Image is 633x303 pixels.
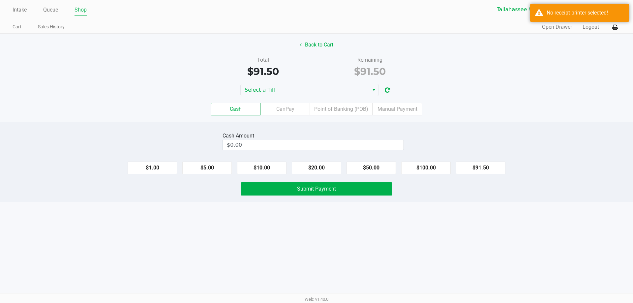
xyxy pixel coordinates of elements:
[401,162,451,174] button: $100.00
[43,5,58,15] a: Queue
[456,162,505,174] button: $91.50
[223,132,257,140] div: Cash Amount
[237,162,286,174] button: $10.00
[297,186,336,192] span: Submit Payment
[13,23,21,31] a: Cart
[182,162,232,174] button: $5.00
[241,182,392,196] button: Submit Payment
[214,64,312,79] div: $91.50
[321,56,419,64] div: Remaining
[565,4,575,15] button: Select
[373,103,422,115] label: Manual Payment
[38,23,65,31] a: Sales History
[369,84,378,96] button: Select
[547,9,624,17] div: No receipt printer selected!
[310,103,373,115] label: Point of Banking (POB)
[497,6,561,14] span: Tallahassee WC
[128,162,177,174] button: $1.00
[214,56,312,64] div: Total
[292,162,341,174] button: $20.00
[321,64,419,79] div: $91.50
[583,23,599,31] button: Logout
[75,5,87,15] a: Shop
[542,23,572,31] button: Open Drawer
[347,162,396,174] button: $50.00
[211,103,260,115] label: Cash
[260,103,310,115] label: CanPay
[295,39,338,51] button: Back to Cart
[245,86,365,94] span: Select a Till
[305,297,328,302] span: Web: v1.40.0
[13,5,27,15] a: Intake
